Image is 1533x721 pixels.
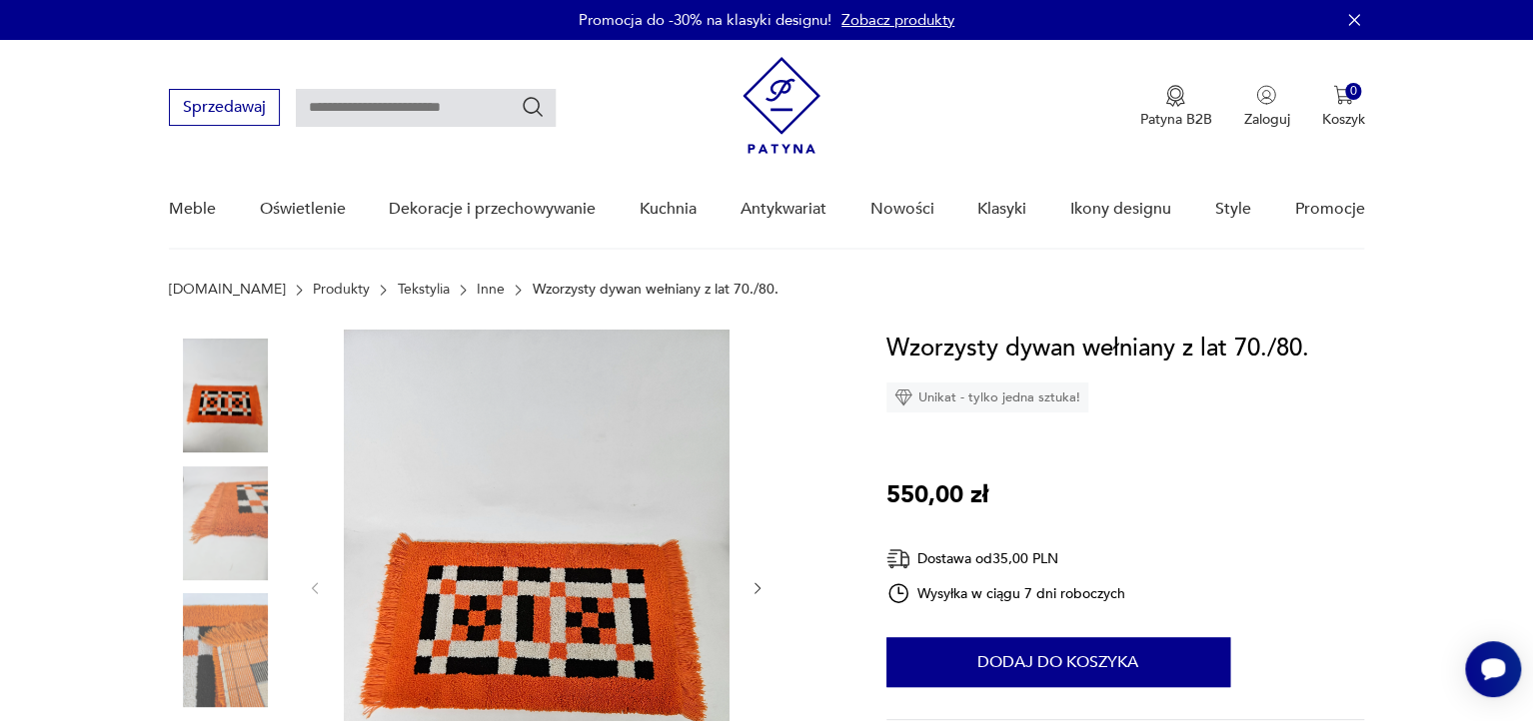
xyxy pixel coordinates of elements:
a: Klasyki [977,171,1026,248]
iframe: Smartsupp widget button [1465,641,1521,697]
a: Inne [477,282,505,298]
img: Ikona koszyka [1333,85,1353,105]
p: Promocja do -30% na klasyki designu! [579,10,831,30]
p: Patyna B2B [1139,110,1211,129]
a: Dekoracje i przechowywanie [389,171,596,248]
div: 0 [1345,83,1362,100]
img: Zdjęcie produktu Wzorzysty dywan wełniany z lat 70./80. [169,339,283,452]
button: Zaloguj [1243,85,1289,129]
img: Patyna - sklep z meblami i dekoracjami vintage [743,57,820,154]
img: Zdjęcie produktu Wzorzysty dywan wełniany z lat 70./80. [169,593,283,707]
a: Nowości [869,171,933,248]
a: Ikony designu [1070,171,1171,248]
p: Wzorzysty dywan wełniany z lat 70./80. [533,282,778,298]
p: Koszyk [1321,110,1364,129]
a: Oświetlenie [259,171,345,248]
img: Ikona diamentu [894,388,912,406]
button: Sprzedawaj [169,89,280,126]
div: Wysyłka w ciągu 7 dni roboczych [886,581,1126,605]
img: Ikonka użytkownika [1256,85,1276,105]
a: Zobacz produkty [841,10,954,30]
h1: Wzorzysty dywan wełniany z lat 70./80. [886,330,1309,367]
button: Patyna B2B [1139,85,1211,129]
a: Kuchnia [640,171,697,248]
div: Dostawa od 35,00 PLN [886,546,1126,571]
a: Sprzedawaj [169,102,280,116]
button: Dodaj do koszyka [886,637,1230,687]
p: 550,00 zł [886,476,988,514]
a: Promocje [1294,171,1364,248]
img: Zdjęcie produktu Wzorzysty dywan wełniany z lat 70./80. [169,466,283,580]
p: Zaloguj [1243,110,1289,129]
a: Style [1214,171,1250,248]
a: Meble [169,171,216,248]
a: Ikona medaluPatyna B2B [1139,85,1211,129]
a: Tekstylia [398,282,450,298]
a: Antykwariat [741,171,826,248]
a: Produkty [313,282,370,298]
button: 0Koszyk [1321,85,1364,129]
button: Szukaj [521,95,545,119]
a: [DOMAIN_NAME] [169,282,286,298]
img: Ikona dostawy [886,546,910,571]
img: Ikona medalu [1165,85,1185,107]
div: Unikat - tylko jedna sztuka! [886,382,1088,412]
